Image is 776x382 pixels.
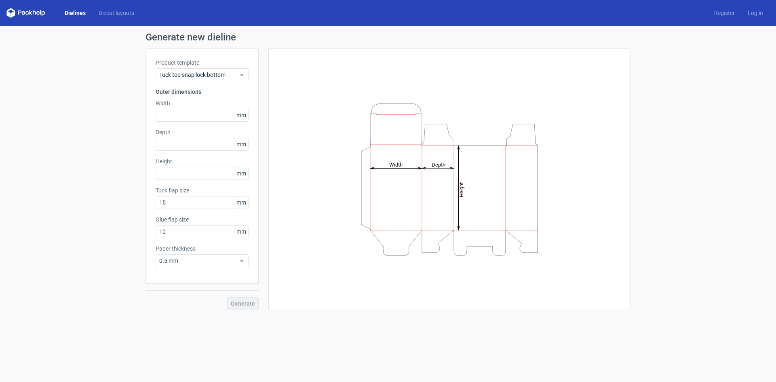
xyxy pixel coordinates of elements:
label: Product template [156,59,249,67]
label: Height [156,157,249,165]
span: 0.5 mm [159,257,239,265]
a: Diecut layouts [92,9,141,17]
tspan: Depth [432,161,445,167]
tspan: Height [458,182,464,197]
label: Tuck flap size [156,186,249,194]
a: Dielines [58,9,92,17]
tspan: Width [389,161,403,167]
span: mm [234,109,248,121]
a: Register [708,9,741,17]
a: Log in [741,9,770,17]
span: mm [234,226,248,238]
span: Tuck top snap lock bottom [159,71,239,79]
span: mm [234,196,248,209]
h1: Generate new dieline [145,32,630,42]
span: mm [234,138,248,150]
label: Paper thickness [156,245,249,253]
label: Width [156,99,249,107]
label: Glue flap size [156,215,249,224]
span: mm [234,167,248,179]
label: Depth [156,128,249,136]
h3: Outer dimensions [156,88,249,96]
